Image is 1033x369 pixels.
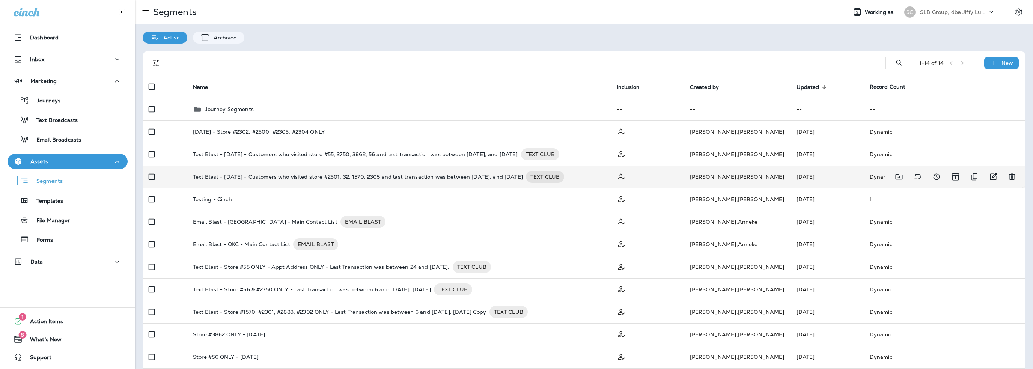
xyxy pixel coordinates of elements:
p: Store #56 ONLY - [DATE] [193,354,259,360]
button: 1Action Items [8,314,128,329]
button: Collapse Sidebar [111,5,133,20]
div: TEXT CLUB [521,148,559,160]
td: -- [791,98,864,120]
span: TEXT CLUB [521,151,559,158]
span: 1 [19,313,26,321]
button: Marketing [8,74,128,89]
span: Name [193,84,208,90]
td: [PERSON_NAME] , [PERSON_NAME] [684,346,791,368]
td: -- [611,98,684,120]
td: [DATE] [791,278,864,301]
td: [DATE] [791,166,864,188]
td: [PERSON_NAME] , [PERSON_NAME] [684,256,791,278]
p: Dashboard [30,35,59,41]
p: Testing - Cinch [193,196,232,202]
div: 1 - 14 of 14 [919,60,944,66]
button: Add tags [910,169,925,184]
p: Segments [29,178,63,185]
td: Dynamic [864,346,1025,368]
td: Dynamic [864,233,1025,256]
span: Customer Only [617,195,626,202]
span: What's New [23,336,62,345]
p: Marketing [30,78,57,84]
span: Action Items [23,318,63,327]
td: [PERSON_NAME] , [PERSON_NAME] [684,301,791,323]
p: Forms [29,237,53,244]
td: -- [684,98,791,120]
p: [DATE] - Store #2302, #2300, #2303, #2304 ONLY [193,129,325,135]
button: Search Segments [892,56,907,71]
td: Dynamic [864,278,1025,301]
td: [PERSON_NAME] , Anneke [684,233,791,256]
td: [DATE] [791,233,864,256]
button: Forms [8,232,128,247]
p: File Manager [29,217,70,224]
p: Email Broadcasts [29,137,81,144]
p: Text Blast - [DATE] - Customers who visited store #55, 2750, 3862, 56 and last transaction was be... [193,148,518,160]
td: Dynamic [864,211,1025,233]
span: Inclusion [617,84,640,90]
button: Duplicate Segment [967,169,982,184]
button: Text Broadcasts [8,112,128,128]
td: Dynamic [864,120,1025,143]
button: Archive [948,169,963,184]
p: Assets [30,158,48,164]
td: 1 [864,188,1025,211]
div: TEXT CLUB [453,261,491,273]
button: 8What's New [8,332,128,347]
p: Journey Segments [205,106,254,112]
div: SG [904,6,916,18]
p: Store #3862 ONLY - [DATE] [193,331,265,337]
td: [PERSON_NAME] , [PERSON_NAME] [684,278,791,301]
p: Active [160,35,180,41]
span: Updated [797,84,829,90]
span: TEXT CLUB [434,286,472,293]
span: TEXT CLUB [453,263,491,271]
div: EMAIL BLAST [340,216,386,228]
span: Customer Only [617,263,626,270]
span: Name [193,84,218,90]
p: Text Blast - Store #1570, #2301, #2883, #2302 ONLY - Last Transaction was between 6 and [DATE]. [... [193,306,486,318]
button: Delete [1004,169,1019,184]
td: [DATE] [791,120,864,143]
button: Move to folder [891,169,907,184]
button: Filters [149,56,164,71]
span: Customer Only [617,218,626,224]
button: Assets [8,154,128,169]
span: Record Count [870,83,906,90]
td: [PERSON_NAME] , Anneke [684,211,791,233]
p: Journeys [29,98,60,105]
td: [DATE] [791,301,864,323]
p: Data [30,259,43,265]
p: Text Broadcasts [29,117,78,124]
td: [PERSON_NAME] , [PERSON_NAME] [684,120,791,143]
td: [PERSON_NAME] , [PERSON_NAME] [684,188,791,211]
p: Text Blast - Store #55 ONLY - Appt Address ONLY - Last Transaction was between 24 and [DATE]. [193,261,450,273]
span: Created by [690,84,719,90]
div: EMAIL BLAST [293,238,339,250]
span: Working as: [865,9,897,15]
p: Text Blast - [DATE] - Customers who visited store #2301, 32, 1570, 2305 and last transaction was ... [193,171,523,183]
span: Updated [797,84,819,90]
td: [PERSON_NAME] , [PERSON_NAME] [684,323,791,346]
p: Segments [150,6,197,18]
td: Dynamic [864,166,952,188]
td: [PERSON_NAME] , [PERSON_NAME] [684,166,791,188]
td: Dynamic [864,256,1025,278]
span: Customer Only [617,128,626,134]
td: Dynamic [864,323,1025,346]
span: EMAIL BLAST [340,218,386,226]
td: [DATE] [791,323,864,346]
span: TEXT CLUB [526,173,564,181]
p: Templates [29,198,63,205]
div: TEXT CLUB [434,283,472,295]
span: TEXT CLUB [489,308,528,316]
p: New [1001,60,1013,66]
button: Support [8,350,128,365]
button: Dashboard [8,30,128,45]
span: Customer Only [617,353,626,360]
span: Customer Only [617,330,626,337]
td: Dynamic [864,301,1025,323]
button: Journeys [8,92,128,108]
td: [DATE] [791,346,864,368]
